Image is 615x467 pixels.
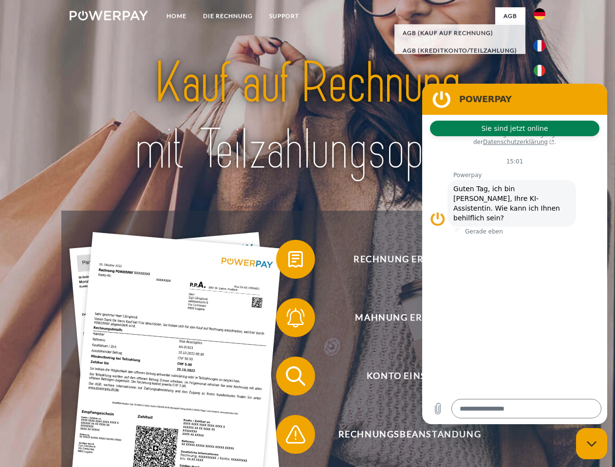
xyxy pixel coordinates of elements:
img: qb_warning.svg [283,422,308,447]
a: agb [495,7,525,25]
img: qb_bill.svg [283,247,308,271]
iframe: Schaltfläche zum Öffnen des Messaging-Fensters; Konversation läuft [576,428,607,459]
button: Rechnung erhalten? [276,240,529,279]
img: fr [534,40,545,52]
img: qb_search.svg [283,364,308,388]
a: Home [158,7,195,25]
iframe: Messaging-Fenster [422,84,607,424]
a: AGB (Kauf auf Rechnung) [394,24,525,42]
button: Mahnung erhalten? [276,298,529,337]
span: Rechnung erhalten? [290,240,529,279]
button: Konto einsehen [276,357,529,395]
img: de [534,8,545,20]
button: Rechnungsbeanstandung [276,415,529,454]
span: Rechnungsbeanstandung [290,415,529,454]
span: Konto einsehen [290,357,529,395]
span: Mahnung erhalten? [290,298,529,337]
a: SUPPORT [261,7,307,25]
img: it [534,65,545,76]
img: qb_bell.svg [283,305,308,330]
img: logo-powerpay-white.svg [70,11,148,20]
a: DIE RECHNUNG [195,7,261,25]
img: title-powerpay_de.svg [93,47,522,186]
a: AGB (Kreditkonto/Teilzahlung) [394,42,525,59]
